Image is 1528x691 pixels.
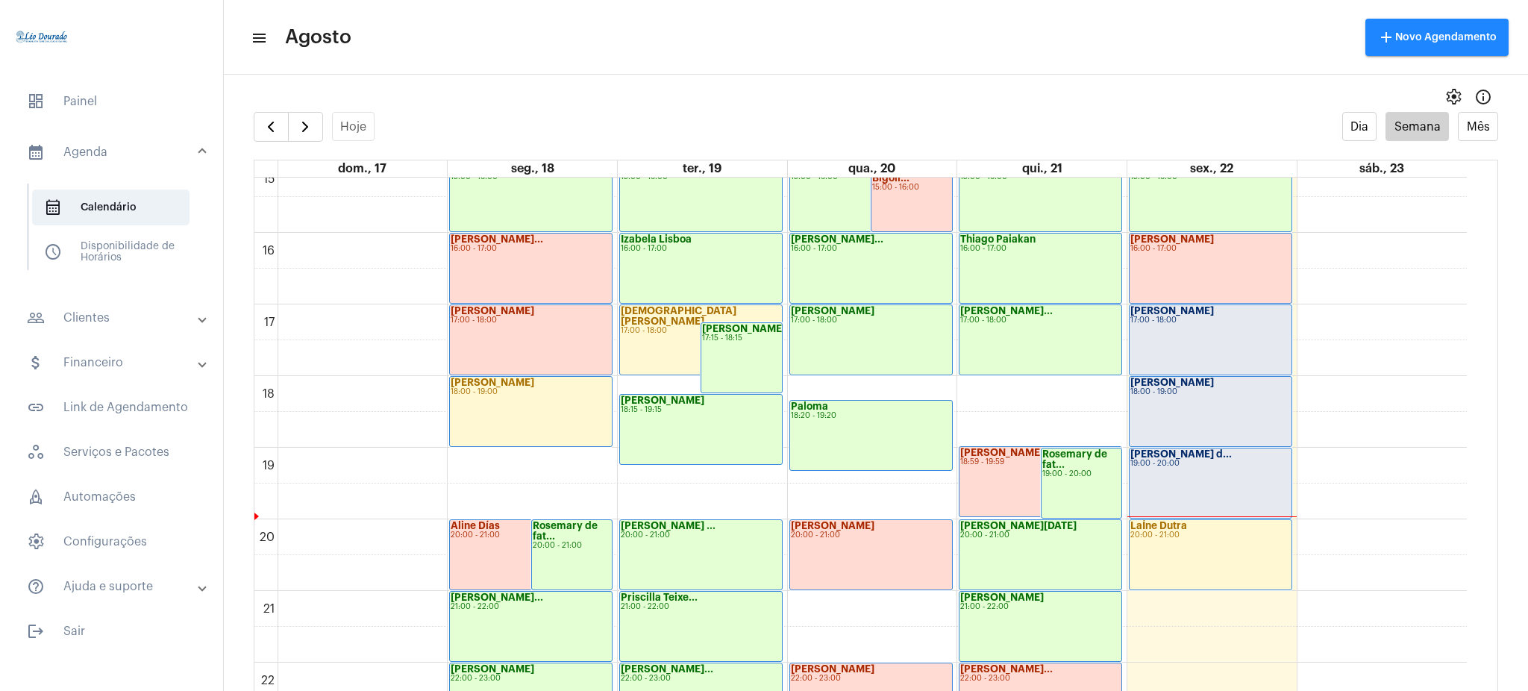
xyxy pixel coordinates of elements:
[1187,160,1236,177] a: 22 de agosto de 2025
[260,459,278,472] div: 19
[27,143,199,161] mat-panel-title: Agenda
[9,345,223,381] mat-expansion-panel-header: sidenav iconFinanceiro
[1377,32,1497,43] span: Novo Agendamento
[1130,460,1291,468] div: 19:00 - 20:00
[1130,234,1214,244] strong: [PERSON_NAME]
[791,675,951,683] div: 22:00 - 23:00
[332,112,375,141] button: Hoje
[27,443,45,461] span: sidenav icon
[285,25,351,49] span: Agosto
[621,521,716,531] strong: [PERSON_NAME] ...
[621,395,704,405] strong: [PERSON_NAME]
[44,198,62,216] span: sidenav icon
[1130,316,1291,325] div: 17:00 - 18:00
[27,578,199,595] mat-panel-title: Ajuda e suporte
[1042,449,1107,469] strong: Rosemary de fat...
[288,112,323,142] button: Próximo Semana
[12,7,72,67] img: 4c910ca3-f26c-c648-53c7-1a2041c6e520.jpg
[1474,88,1492,106] mat-icon: Info
[9,128,223,176] mat-expansion-panel-header: sidenav iconAgenda
[451,664,534,674] strong: [PERSON_NAME]
[451,306,534,316] strong: [PERSON_NAME]
[1468,82,1498,112] button: Info
[1377,28,1395,46] mat-icon: add
[15,524,208,560] span: Configurações
[1130,173,1291,181] div: 15:00 - 16:00
[791,401,828,411] strong: Paloma
[451,675,611,683] div: 22:00 - 23:00
[621,306,736,326] strong: [DEMOGRAPHIC_DATA][PERSON_NAME]
[251,29,266,47] mat-icon: sidenav icon
[27,578,45,595] mat-icon: sidenav icon
[9,569,223,604] mat-expansion-panel-header: sidenav iconAjuda e suporte
[702,324,786,334] strong: [PERSON_NAME]
[451,531,611,540] div: 20:00 - 21:00
[960,173,1121,181] div: 15:00 - 16:00
[1365,19,1509,56] button: Novo Agendamento
[335,160,389,177] a: 17 de agosto de 2025
[260,387,278,401] div: 18
[872,184,951,192] div: 15:00 - 16:00
[508,160,557,177] a: 18 de agosto de 2025
[960,245,1121,253] div: 16:00 - 17:00
[32,190,190,225] span: Calendário
[451,173,611,181] div: 15:00 - 16:00
[257,531,278,544] div: 20
[1458,112,1498,141] button: Mês
[845,160,898,177] a: 20 de agosto de 2025
[451,592,543,602] strong: [PERSON_NAME]...
[621,664,713,674] strong: [PERSON_NAME]...
[260,244,278,257] div: 16
[15,434,208,470] span: Serviços e Pacotes
[15,479,208,515] span: Automações
[451,521,500,531] strong: Aline Días
[791,316,951,325] div: 17:00 - 18:00
[27,354,45,372] mat-icon: sidenav icon
[1130,531,1291,540] div: 20:00 - 21:00
[451,234,543,244] strong: [PERSON_NAME]...
[9,176,223,291] div: sidenav iconAgenda
[621,592,698,602] strong: Priscilla Teixe...
[15,390,208,425] span: Link de Agendamento
[791,412,951,420] div: 18:20 - 19:20
[451,378,534,387] strong: [PERSON_NAME]
[27,533,45,551] span: sidenav icon
[621,234,692,244] strong: Izabela Lisboa
[621,603,781,611] div: 21:00 - 22:00
[260,172,278,186] div: 15
[451,388,611,396] div: 18:00 - 19:00
[44,243,62,261] span: sidenav icon
[1438,82,1468,112] button: settings
[1130,388,1291,396] div: 18:00 - 19:00
[960,306,1053,316] strong: [PERSON_NAME]...
[960,234,1036,244] strong: Thiago Paiakan
[621,173,781,181] div: 15:00 - 16:00
[960,531,1121,540] div: 20:00 - 21:00
[27,309,199,327] mat-panel-title: Clientes
[451,245,611,253] div: 16:00 - 17:00
[1042,470,1121,478] div: 19:00 - 20:00
[260,602,278,616] div: 21
[258,674,278,687] div: 22
[15,84,208,119] span: Painel
[621,675,781,683] div: 22:00 - 23:00
[1342,112,1377,141] button: Dia
[1385,112,1449,141] button: Semana
[621,531,781,540] div: 20:00 - 21:00
[1130,378,1214,387] strong: [PERSON_NAME]
[261,316,278,329] div: 17
[1130,521,1187,531] strong: LaÍne Dutra
[533,542,612,550] div: 20:00 - 21:00
[872,163,912,183] strong: Katiucia Bigoli...
[1130,245,1291,253] div: 16:00 - 17:00
[791,173,951,181] div: 15:00 - 16:00
[9,300,223,336] mat-expansion-panel-header: sidenav iconClientes
[27,354,199,372] mat-panel-title: Financeiro
[254,112,289,142] button: Semana Anterior
[960,316,1121,325] div: 17:00 - 18:00
[451,603,611,611] div: 21:00 - 22:00
[1356,160,1407,177] a: 23 de agosto de 2025
[27,143,45,161] mat-icon: sidenav icon
[960,458,1121,466] div: 18:59 - 19:59
[27,622,45,640] mat-icon: sidenav icon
